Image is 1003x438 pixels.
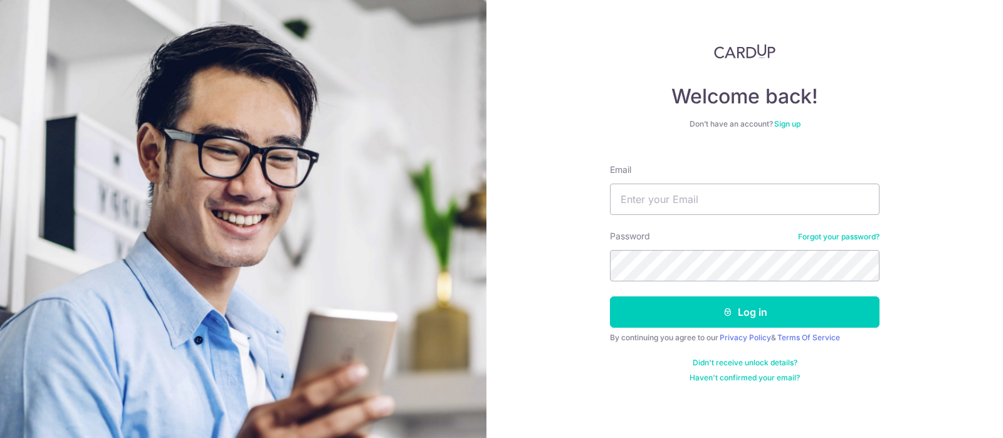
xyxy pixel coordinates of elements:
[610,84,880,109] h4: Welcome back!
[693,358,797,368] a: Didn't receive unlock details?
[714,44,775,59] img: CardUp Logo
[610,333,880,343] div: By continuing you agree to our &
[798,232,880,242] a: Forgot your password?
[690,373,800,383] a: Haven't confirmed your email?
[774,119,801,128] a: Sign up
[610,164,631,176] label: Email
[610,230,650,242] label: Password
[777,333,840,342] a: Terms Of Service
[610,119,880,129] div: Don’t have an account?
[610,296,880,328] button: Log in
[720,333,771,342] a: Privacy Policy
[610,184,880,215] input: Enter your Email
